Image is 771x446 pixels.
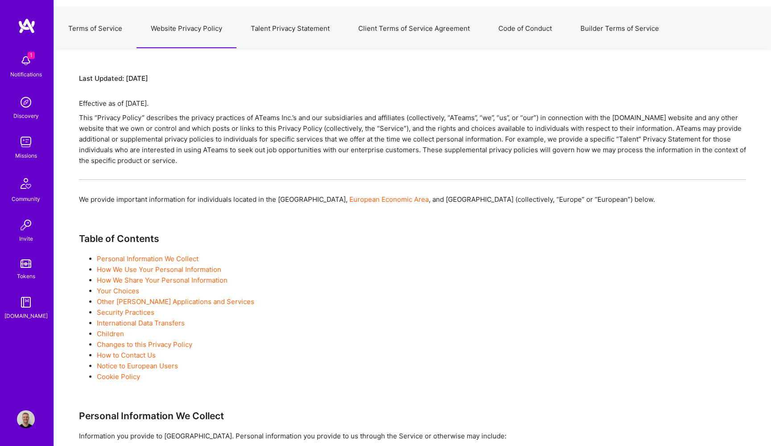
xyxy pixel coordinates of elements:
[12,194,40,204] div: Community
[79,194,746,205] div: We provide important information for individuals located in the [GEOGRAPHIC_DATA], , and [GEOGRAP...
[79,73,746,84] div: Last Updated: [DATE]
[349,195,429,204] a: European Economic Area
[17,271,35,281] div: Tokens
[97,362,178,370] a: Notice to European Users
[484,9,566,48] button: Code of Conduct
[97,340,192,349] a: Changes to this Privacy Policy
[97,265,221,274] a: How We Use Your Personal Information
[19,234,33,243] div: Invite
[79,233,746,244] h3: Table of Contents
[15,151,37,160] div: Missions
[17,93,35,111] img: discovery
[97,276,228,284] a: How We Share Your Personal Information
[28,52,35,59] span: 1
[17,52,35,70] img: bell
[137,9,236,48] button: Website Privacy Policy
[17,216,35,234] img: Invite
[97,308,154,317] a: Security Practices
[236,9,344,48] button: Talent Privacy Statement
[15,410,37,428] a: User Avatar
[18,18,36,34] img: logo
[97,351,156,359] a: How to Contact Us
[17,133,35,151] img: teamwork
[566,9,673,48] button: Builder Terms of Service
[97,319,185,327] a: International Data Transfers
[79,98,746,109] div: Effective as of [DATE].
[21,259,31,268] img: tokens
[10,70,42,79] div: Notifications
[13,111,39,121] div: Discovery
[54,9,137,48] button: Terms of Service
[97,297,254,306] a: Other [PERSON_NAME] Applications and Services
[344,9,484,48] button: Client Terms of Service Agreement
[97,287,139,295] a: Your Choices
[97,329,124,338] a: Children
[97,372,140,381] a: Cookie Policy
[17,293,35,311] img: guide book
[79,113,746,166] div: This “Privacy Policy” describes the privacy practices of ATeams Inc.’s and our subsidiaries and a...
[4,311,48,321] div: [DOMAIN_NAME]
[79,431,746,442] div: Information you provide to [GEOGRAPHIC_DATA]. Personal information you provide to us through the ...
[97,254,199,263] a: Personal Information We Collect
[17,410,35,428] img: User Avatar
[79,410,746,421] div: Personal Information We Collect
[15,173,37,194] img: Community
